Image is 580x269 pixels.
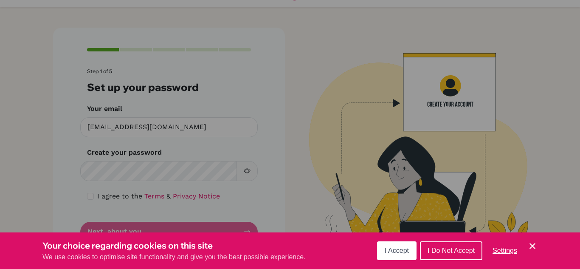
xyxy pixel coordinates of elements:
[486,242,524,259] button: Settings
[385,247,409,254] span: I Accept
[42,239,306,252] h3: Your choice regarding cookies on this site
[377,241,417,260] button: I Accept
[493,247,517,254] span: Settings
[420,241,482,260] button: I Do Not Accept
[42,252,306,262] p: We use cookies to optimise site functionality and give you the best possible experience.
[527,241,538,251] button: Save and close
[428,247,475,254] span: I Do Not Accept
